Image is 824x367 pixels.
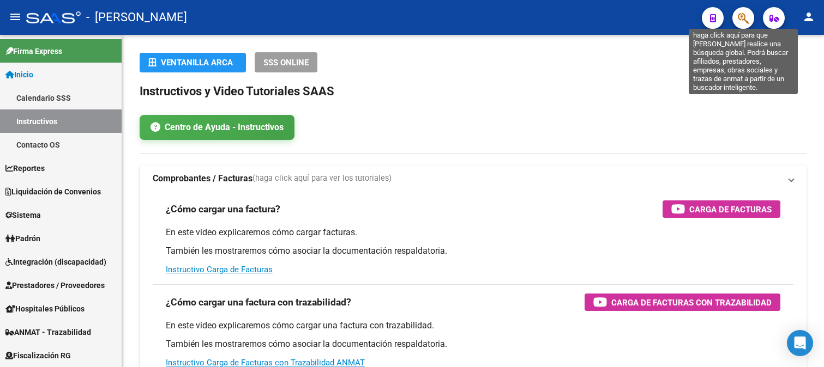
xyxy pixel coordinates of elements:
[140,53,246,72] button: Ventanilla ARCA
[5,186,101,198] span: Liquidación de Convenios
[9,10,22,23] mat-icon: menu
[166,265,273,274] a: Instructivo Carga de Facturas
[166,201,280,217] h3: ¿Cómo cargar una factura?
[166,338,780,350] p: También les mostraremos cómo asociar la documentación respaldatoria.
[86,5,187,29] span: - [PERSON_NAME]
[140,81,807,102] h2: Instructivos y Video Tutoriales SAAS
[5,233,40,244] span: Padrón
[5,162,45,174] span: Reportes
[140,166,807,192] mat-expansion-panel-header: Comprobantes / Facturas(haga click aquí para ver los tutoriales)
[802,10,815,23] mat-icon: person
[255,52,317,72] button: SSS ONLINE
[5,326,91,338] span: ANMAT - Trazabilidad
[787,330,813,356] div: Open Intercom Messenger
[166,245,780,257] p: También les mostraremos cómo asociar la documentación respaldatoria.
[140,115,294,140] a: Centro de Ayuda - Instructivos
[166,295,351,310] h3: ¿Cómo cargar una factura con trazabilidad?
[663,200,780,218] button: Carga de Facturas
[5,279,105,291] span: Prestadores / Proveedores
[5,209,41,221] span: Sistema
[5,256,106,268] span: Integración (discapacidad)
[252,173,392,185] span: (haga click aquí para ver los tutoriales)
[166,320,780,332] p: En este video explicaremos cómo cargar una factura con trazabilidad.
[153,173,252,185] strong: Comprobantes / Facturas
[611,296,772,309] span: Carga de Facturas con Trazabilidad
[263,58,309,68] span: SSS ONLINE
[5,69,33,81] span: Inicio
[148,53,237,72] div: Ventanilla ARCA
[585,293,780,311] button: Carga de Facturas con Trazabilidad
[5,45,62,57] span: Firma Express
[5,303,85,315] span: Hospitales Públicos
[166,227,780,238] p: En este video explicaremos cómo cargar facturas.
[689,203,772,216] span: Carga de Facturas
[5,350,71,362] span: Fiscalización RG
